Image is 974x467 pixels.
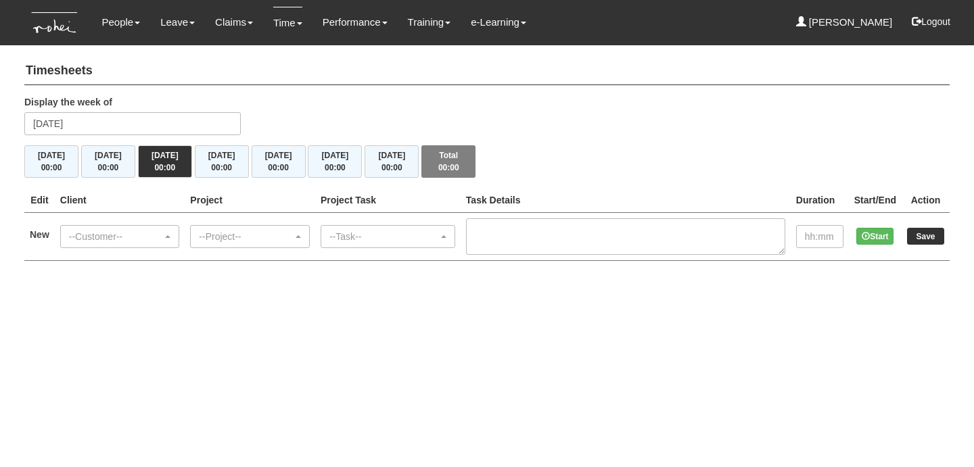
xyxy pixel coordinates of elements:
button: [DATE]00:00 [365,145,419,178]
button: [DATE]00:00 [195,145,249,178]
th: Action [902,188,950,213]
span: 00:00 [41,163,62,172]
a: Leave [160,7,195,38]
button: --Project-- [190,225,310,248]
label: Display the week of [24,95,112,109]
th: Start/End [849,188,902,213]
div: --Customer-- [69,230,163,243]
span: 00:00 [98,163,119,172]
button: [DATE]00:00 [308,145,362,178]
button: --Customer-- [60,225,180,248]
a: People [101,7,140,38]
button: Logout [902,5,960,38]
span: 00:00 [325,163,346,172]
th: Duration [791,188,849,213]
button: [DATE]00:00 [252,145,306,178]
div: --Task-- [329,230,438,243]
a: Performance [323,7,388,38]
a: Claims [215,7,253,38]
span: 00:00 [211,163,232,172]
a: [PERSON_NAME] [796,7,893,38]
div: --Project-- [199,230,293,243]
h4: Timesheets [24,57,950,85]
span: 00:00 [438,163,459,172]
a: e-Learning [471,7,526,38]
button: --Task-- [321,225,455,248]
button: Start [856,228,894,245]
span: 00:00 [268,163,289,172]
input: Save [907,228,944,245]
a: Training [408,7,451,38]
label: New [30,228,49,241]
th: Task Details [461,188,791,213]
button: Total00:00 [421,145,476,178]
a: Time [273,7,302,39]
th: Project Task [315,188,461,213]
span: 00:00 [154,163,175,172]
button: [DATE]00:00 [81,145,135,178]
th: Client [55,188,185,213]
th: Edit [24,188,55,213]
button: [DATE]00:00 [138,145,192,178]
button: [DATE]00:00 [24,145,78,178]
input: hh:mm [796,225,843,248]
th: Project [185,188,315,213]
span: 00:00 [381,163,402,172]
div: Timesheet Week Summary [24,145,950,178]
